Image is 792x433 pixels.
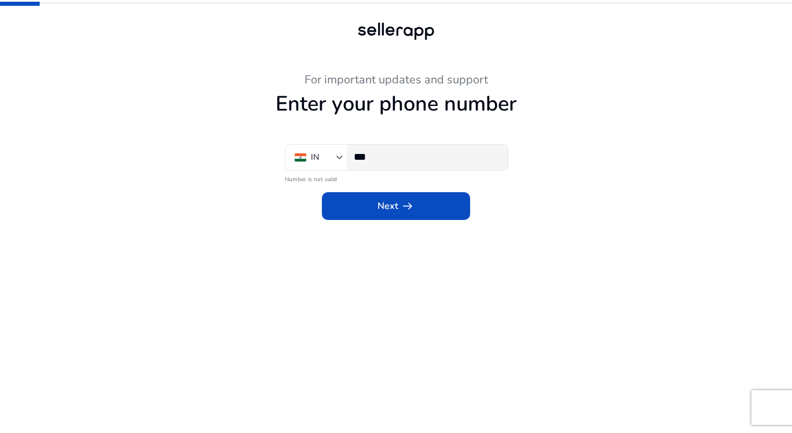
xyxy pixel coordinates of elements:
[311,151,319,164] div: IN
[285,172,507,184] mat-error: Number is not valid
[377,199,415,213] span: Next
[78,73,714,87] h3: For important updates and support
[78,91,714,116] h1: Enter your phone number
[322,192,470,220] button: Nextarrow_right_alt
[401,199,415,213] span: arrow_right_alt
